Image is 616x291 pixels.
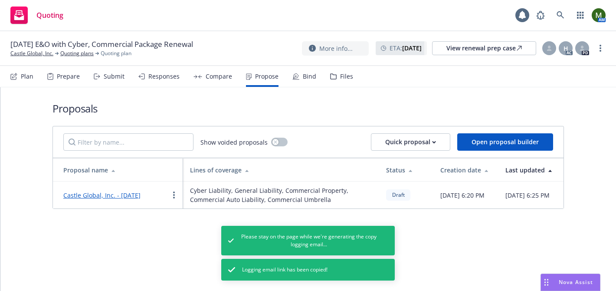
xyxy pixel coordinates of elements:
div: Bind [303,73,316,80]
span: Nova Assist [559,278,593,286]
span: Quoting plan [101,50,131,57]
span: Logging email link has been copied! [242,266,328,274]
div: Creation date [440,165,491,175]
span: ETA : [390,43,422,53]
a: more [595,43,606,53]
a: more [169,190,179,200]
a: Castle Global, Inc. [10,50,53,57]
button: Quick proposal [371,133,450,151]
a: Quoting [7,3,67,27]
a: Search [552,7,569,24]
a: Castle Global, Inc. - [DATE] [63,191,141,199]
div: Responses [148,73,180,80]
span: Draft [390,191,407,199]
img: photo [592,8,606,22]
input: Filter by name... [63,133,193,151]
h1: Proposals [52,101,564,116]
div: Lines of coverage [190,165,372,175]
div: Submit [104,73,125,80]
div: Last updated [505,165,557,175]
span: Cyber Liability, General Liability, Commercial Property, Commercial Auto Liability, Commercial Um... [190,186,372,204]
div: Plan [21,73,33,80]
a: Report a Bug [532,7,549,24]
span: Show voided proposals [200,138,268,147]
a: Switch app [572,7,589,24]
div: Quick proposal [385,134,436,150]
div: Status [386,165,426,175]
span: [DATE] E&O with Cyber, Commercial Package Renewal [10,39,193,50]
div: Compare [206,73,232,80]
span: Quoting [36,12,63,19]
div: Proposal name [63,165,176,175]
div: Files [340,73,353,80]
a: Quoting plans [60,50,94,57]
span: [DATE] 6:25 PM [505,191,550,200]
span: Please stay on the page while we're generating the copy logging email... [241,233,377,248]
button: More info... [302,41,369,56]
span: [DATE] 6:20 PM [440,191,485,200]
span: Open proposal builder [472,138,539,146]
button: Nova Assist [541,274,600,291]
span: H [564,44,568,53]
div: Prepare [57,73,80,80]
button: Open proposal builder [457,133,553,151]
div: Drag to move [541,274,552,291]
a: View renewal prep case [432,41,536,55]
div: Propose [255,73,279,80]
div: View renewal prep case [446,42,522,55]
strong: [DATE] [402,44,422,52]
span: More info... [319,44,353,53]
